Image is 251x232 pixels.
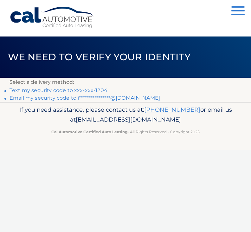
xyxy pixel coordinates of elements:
[76,116,181,123] span: [EMAIL_ADDRESS][DOMAIN_NAME]
[10,105,241,125] p: If you need assistance, please contact us at: or email us at
[10,6,95,29] a: Cal Automotive
[51,129,127,134] strong: Cal Automotive Certified Auto Leasing
[144,106,200,113] a: [PHONE_NUMBER]
[10,78,241,87] p: Select a delivery method:
[10,129,241,135] p: - All Rights Reserved - Copyright 2025
[231,6,245,17] button: Menu
[10,87,107,93] a: Text my security code to xxx-xxx-1204
[8,51,191,63] span: We need to verify your identity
